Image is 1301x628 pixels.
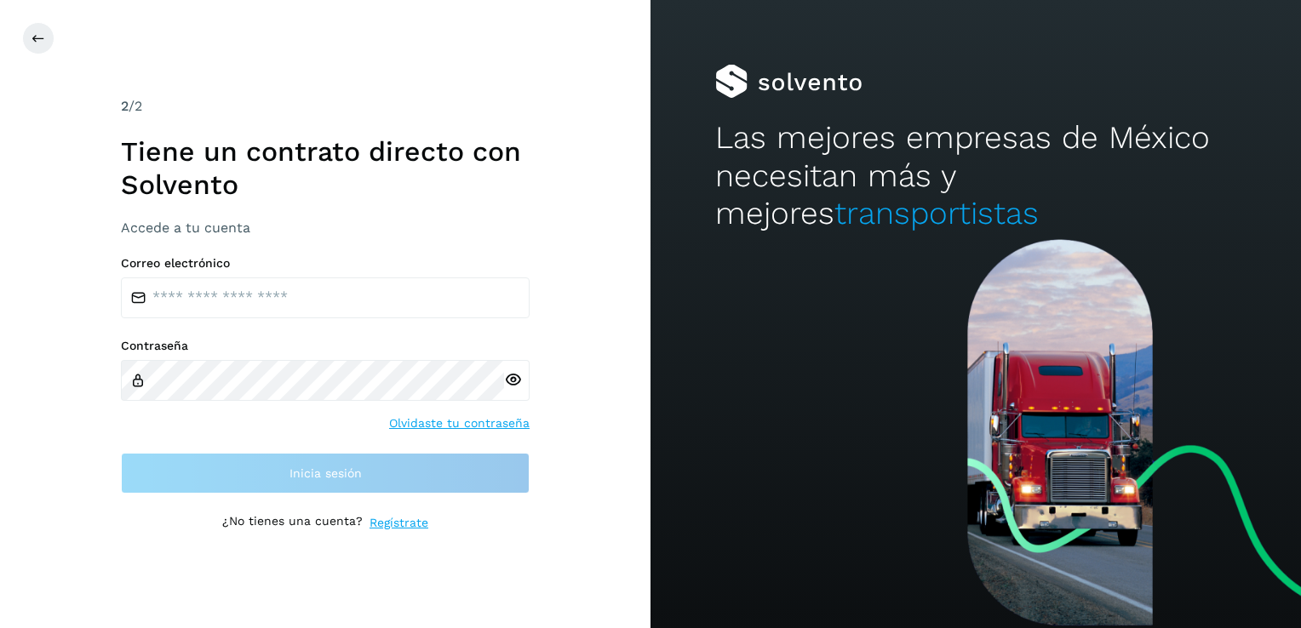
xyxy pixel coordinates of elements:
p: ¿No tienes una cuenta? [222,514,363,532]
span: Inicia sesión [289,467,362,479]
h2: Las mejores empresas de México necesitan más y mejores [715,119,1235,232]
a: Regístrate [370,514,428,532]
label: Contraseña [121,339,530,353]
button: Inicia sesión [121,453,530,494]
div: /2 [121,96,530,117]
h1: Tiene un contrato directo con Solvento [121,135,530,201]
a: Olvidaste tu contraseña [389,414,530,432]
span: 2 [121,98,129,114]
span: transportistas [834,195,1039,231]
h3: Accede a tu cuenta [121,220,530,236]
label: Correo electrónico [121,256,530,271]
